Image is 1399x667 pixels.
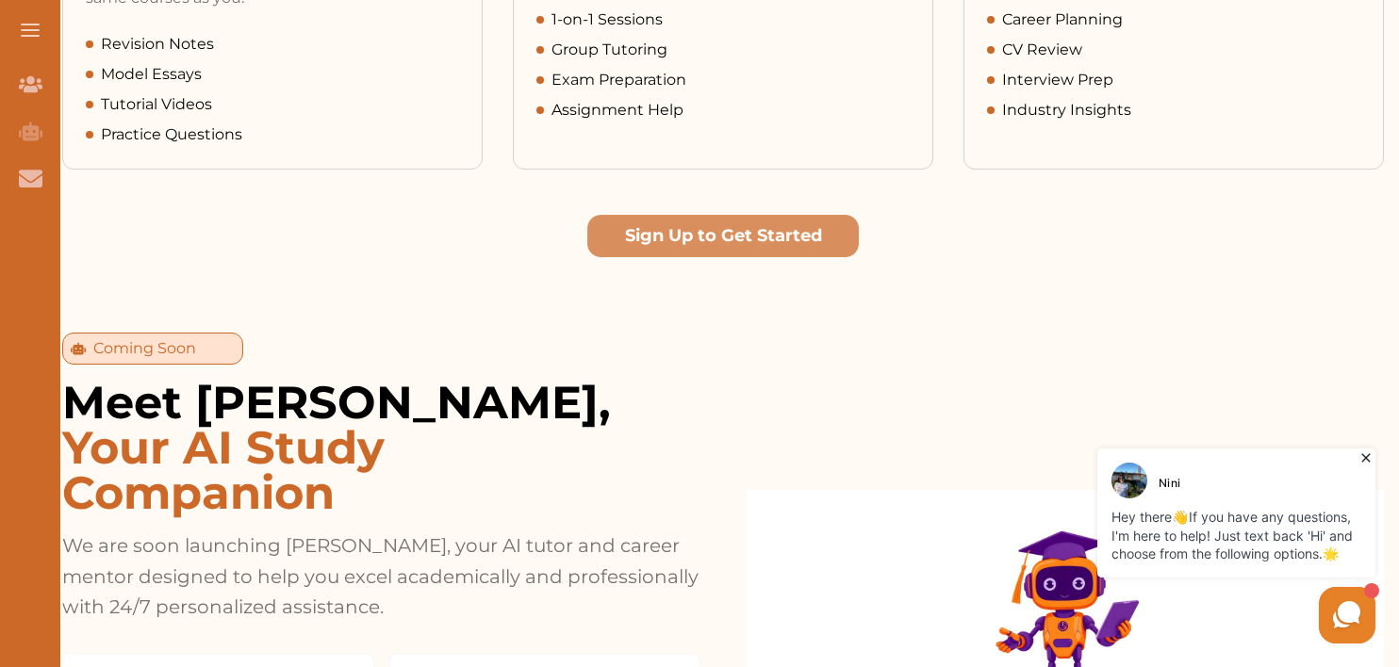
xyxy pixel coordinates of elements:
[101,123,242,146] span: Practice Questions
[101,33,214,56] span: Revision Notes
[1002,99,1131,122] span: Industry Insights
[1002,8,1123,31] span: Career Planning
[551,8,663,31] span: 1-on-1 Sessions
[1002,69,1113,91] span: Interview Prep
[1002,39,1082,61] span: CV Review
[551,69,686,91] span: Exam Preparation
[62,425,700,515] span: Your AI Study Companion
[101,63,202,86] span: Model Essays
[551,99,683,122] span: Assignment Help
[946,444,1380,648] iframe: HelpCrunch
[551,39,667,61] span: Group Tutoring
[62,530,700,623] p: We are soon launching [PERSON_NAME], your AI tutor and career mentor designed to help you excel a...
[62,380,700,515] h2: Meet [PERSON_NAME],
[62,333,243,365] div: Coming Soon
[587,215,859,257] button: Sign Up to Get Started
[101,93,212,116] span: Tutorial Videos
